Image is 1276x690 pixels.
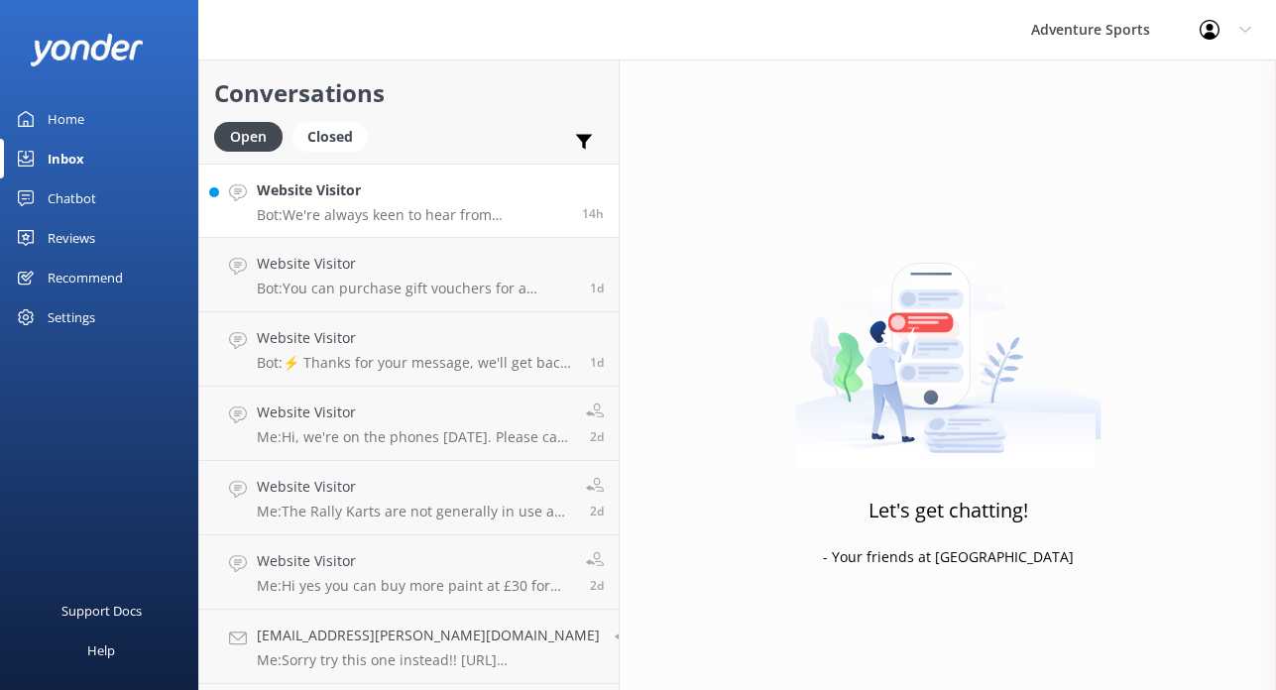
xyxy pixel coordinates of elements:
a: Website VisitorMe:Hi yes you can buy more paint at £30 for 1000 paint balls, our packages are ful... [199,535,619,610]
span: Sep 15 2025 09:06am (UTC +01:00) Europe/London [590,577,604,594]
img: yonder-white-logo.png [30,34,144,66]
a: [EMAIL_ADDRESS][PERSON_NAME][DOMAIN_NAME]Me:Sorry try this one instead!! [URL][DOMAIN_NAME] [199,610,619,684]
h3: Let's get chatting! [869,495,1028,526]
h4: Website Visitor [257,327,575,349]
h4: [EMAIL_ADDRESS][PERSON_NAME][DOMAIN_NAME] [257,625,600,646]
p: Me: Hi yes you can buy more paint at £30 for 1000 paint balls, our packages are fully inclusive, ... [257,577,571,595]
span: Sep 16 2025 09:54pm (UTC +01:00) Europe/London [582,205,604,222]
div: Chatbot [48,178,96,218]
img: artwork of a man stealing a conversation from at giant smartphone [795,221,1102,469]
span: Sep 15 2025 11:19am (UTC +01:00) Europe/London [590,428,604,445]
span: Sep 15 2025 11:03pm (UTC +01:00) Europe/London [590,280,604,296]
p: Me: Sorry try this one instead!! [URL][DOMAIN_NAME] [257,651,600,669]
a: Website VisitorBot:You can purchase gift vouchers for a specific activity at the following link: ... [199,238,619,312]
a: Website VisitorBot:⚡ Thanks for your message, we'll get back to you as soon as we can. You're als... [199,312,619,387]
div: Reviews [48,218,95,258]
h2: Conversations [214,74,604,112]
h4: Website Visitor [257,179,567,201]
p: Bot: ⚡ Thanks for your message, we'll get back to you as soon as we can. You're also welcome to k... [257,354,575,372]
p: Me: Hi, we're on the phones [DATE]. Please call [PHONE_NUMBER] option 2. [257,428,571,446]
div: Settings [48,297,95,337]
a: Open [214,125,292,147]
div: Closed [292,122,368,152]
a: Website VisitorBot:We're always keen to hear from enthusiastic people who’d like to join the Adve... [199,164,619,238]
a: Closed [292,125,378,147]
span: Sep 15 2025 10:35am (UTC +01:00) Europe/London [590,503,604,519]
div: Recommend [48,258,123,297]
span: Sep 15 2025 09:55pm (UTC +01:00) Europe/London [590,354,604,371]
h4: Website Visitor [257,402,571,423]
h4: Website Visitor [257,550,571,572]
div: Help [87,631,115,670]
div: Support Docs [61,591,142,631]
h4: Website Visitor [257,476,571,498]
div: Open [214,122,283,152]
h4: Website Visitor [257,253,575,275]
p: Me: The Rally Karts are not generally in use as winter approaches as they need a dry track to ope... [257,503,571,520]
p: Bot: We're always keen to hear from enthusiastic people who’d like to join the Adventure Sports t... [257,206,567,224]
div: Inbox [48,139,84,178]
div: Home [48,99,84,139]
a: Website VisitorMe:Hi, we're on the phones [DATE]. Please call [PHONE_NUMBER] option 2.2d [199,387,619,461]
a: Website VisitorMe:The Rally Karts are not generally in use as winter approaches as they need a dr... [199,461,619,535]
p: - Your friends at [GEOGRAPHIC_DATA] [823,546,1074,568]
p: Bot: You can purchase gift vouchers for a specific activity at the following link: [URL][DOMAIN_N... [257,280,575,297]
